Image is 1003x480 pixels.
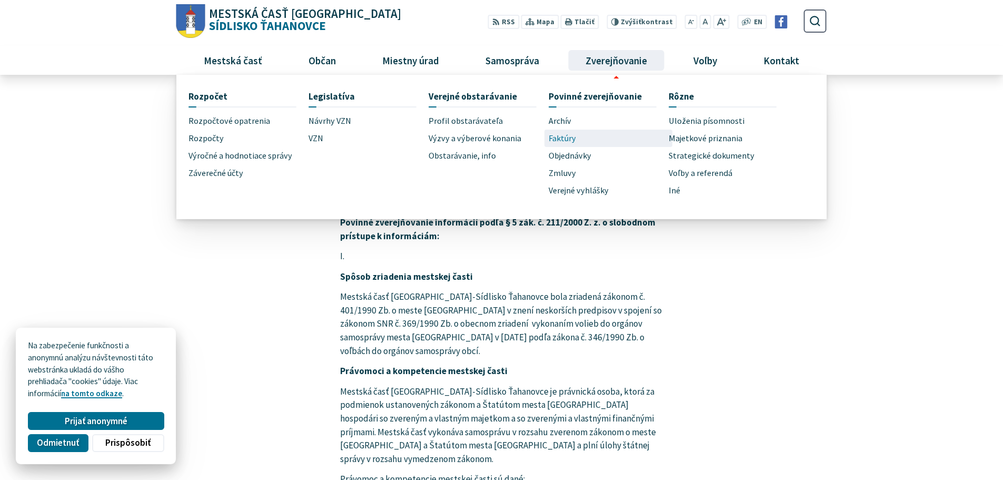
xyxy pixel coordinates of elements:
button: Tlačiť [561,15,599,29]
a: Zverejňovanie [567,46,667,74]
a: Mapa [521,15,559,29]
p: Mestská časť [GEOGRAPHIC_DATA]-Sídlisko Ťahanovce je právnická osoba, ktorá za podmienok ustanove... [340,385,663,466]
a: na tomto odkaze [61,388,122,398]
a: Obstarávanie, info [429,147,549,164]
span: Zverejňovanie [581,46,651,74]
button: Odmietnuť [28,434,88,452]
a: Voľby [674,46,737,74]
span: Návrhy VZN [309,112,351,130]
a: EN [751,17,766,28]
p: Na zabezpečenie funkčnosti a anonymnú analýzu návštevnosti táto webstránka ukladá do vášho prehli... [28,340,164,400]
button: Zmenšiť veľkosť písma [685,15,698,29]
a: Uloženia písomnosti [669,112,789,130]
span: Faktúry [549,130,576,147]
span: Voľby a referendá [669,164,732,182]
strong: Právomoci a kompetencie mestskej časti [340,365,508,377]
span: Zmluvy [549,164,576,182]
a: Samospráva [466,46,559,74]
span: Odmietnuť [37,437,79,448]
a: Logo Sídlisko Ťahanovce, prejsť na domovskú stránku. [176,4,401,38]
span: Zvýšiť [621,17,641,26]
strong: Spôsob zriadenia mestskej časti [340,271,473,282]
span: Archív [549,112,571,130]
button: Nastaviť pôvodnú veľkosť písma [699,15,711,29]
span: Sídlisko Ťahanovce [205,8,402,32]
span: Verejné vyhlášky [549,182,609,199]
a: Výzvy a výberové konania [429,130,549,147]
span: Objednávky [549,147,591,164]
button: Zvýšiťkontrast [607,15,677,29]
a: Zmluvy [549,164,669,182]
span: Mestská časť [200,46,266,74]
span: Uloženia písomnosti [669,112,744,130]
button: Zväčšiť veľkosť písma [713,15,729,29]
a: Rozpočtové opatrenia [188,112,309,130]
a: Legislatíva [309,87,416,106]
strong: Povinné zverejňovanie informácií podľa § 5 zák. č. 211/2000 Z. z. o slobodnom prístupe k informác... [340,217,656,242]
span: Strategické dokumenty [669,147,754,164]
span: Verejné obstarávanie [429,87,517,106]
a: Výročné a hodnotiace správy [188,147,309,164]
span: Rôzne [669,87,694,106]
a: Povinné zverejňovanie [549,87,657,106]
span: Obstarávanie, info [429,147,496,164]
a: Mestská časť [184,46,281,74]
span: Profil obstarávateľa [429,112,503,130]
a: Rozpočty [188,130,309,147]
a: Strategické dokumenty [669,147,789,164]
a: Faktúry [549,130,669,147]
span: kontrast [621,18,673,26]
span: Prijať anonymné [65,416,127,427]
a: RSS [488,15,519,29]
p: I. [340,250,663,263]
img: Prejsť na domovskú stránku [176,4,205,38]
img: Prejsť na Facebook stránku [774,15,788,28]
span: EN [754,17,762,28]
span: Výzvy a výberové konania [429,130,521,147]
span: Majetkové priznania [669,130,742,147]
button: Prispôsobiť [92,434,164,452]
span: Rozpočet [188,87,227,106]
span: Mestská časť [GEOGRAPHIC_DATA] [209,8,401,20]
a: Občan [289,46,355,74]
a: Záverečné účty [188,164,309,182]
span: Iné [669,182,680,199]
a: Miestny úrad [363,46,458,74]
span: Miestny úrad [378,46,443,74]
a: Kontakt [744,46,819,74]
a: Verejné vyhlášky [549,182,669,199]
span: Povinné zverejňovanie [549,87,642,106]
span: Rozpočty [188,130,224,147]
span: RSS [502,17,515,28]
span: VZN [309,130,323,147]
a: Archív [549,112,669,130]
a: Verejné obstarávanie [429,87,537,106]
button: Prijať anonymné [28,412,164,430]
a: Iné [669,182,789,199]
span: Záverečné účty [188,164,243,182]
a: VZN [309,130,429,147]
span: Kontakt [760,46,803,74]
p: Mestská časť [GEOGRAPHIC_DATA]-Sídlisko Ťahanovce bola zriadená zákonom č. 401/1990 Zb. o meste [... [340,290,663,358]
span: Legislatíva [309,87,355,106]
span: Tlačiť [574,18,594,26]
span: Voľby [690,46,721,74]
a: Voľby a referendá [669,164,789,182]
a: Objednávky [549,147,669,164]
a: Profil obstarávateľa [429,112,549,130]
a: Rozpočet [188,87,296,106]
a: Návrhy VZN [309,112,429,130]
span: Výročné a hodnotiace správy [188,147,292,164]
a: Rôzne [669,87,777,106]
span: Mapa [537,17,554,28]
a: Majetkové priznania [669,130,789,147]
span: Občan [304,46,340,74]
span: Samospráva [481,46,543,74]
span: Rozpočtové opatrenia [188,112,270,130]
span: Prispôsobiť [105,437,151,448]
